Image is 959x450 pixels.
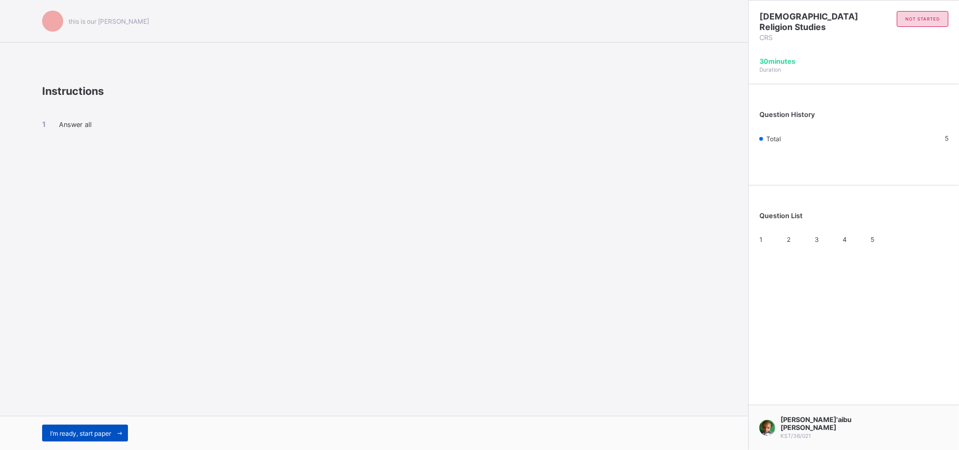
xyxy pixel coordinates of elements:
[766,135,781,143] span: Total
[945,134,948,142] span: 5
[759,236,763,243] span: 1
[815,236,819,243] span: 3
[780,416,873,432] span: [PERSON_NAME]'aibu [PERSON_NAME]
[50,429,111,437] span: I’m ready, start paper
[759,111,815,119] span: Question History
[871,236,874,243] span: 5
[780,433,811,439] span: KST/36/021
[905,16,940,22] span: not started
[759,11,854,32] span: [DEMOGRAPHIC_DATA] Religion Studies
[843,236,847,243] span: 4
[759,57,795,65] span: 30 minutes
[68,17,149,25] span: this is our [PERSON_NAME]
[759,66,781,73] span: Duration
[787,236,791,243] span: 2
[59,121,92,129] span: Answer all
[759,212,803,220] span: Question List
[759,34,854,42] span: CRS
[42,85,104,97] span: Instructions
